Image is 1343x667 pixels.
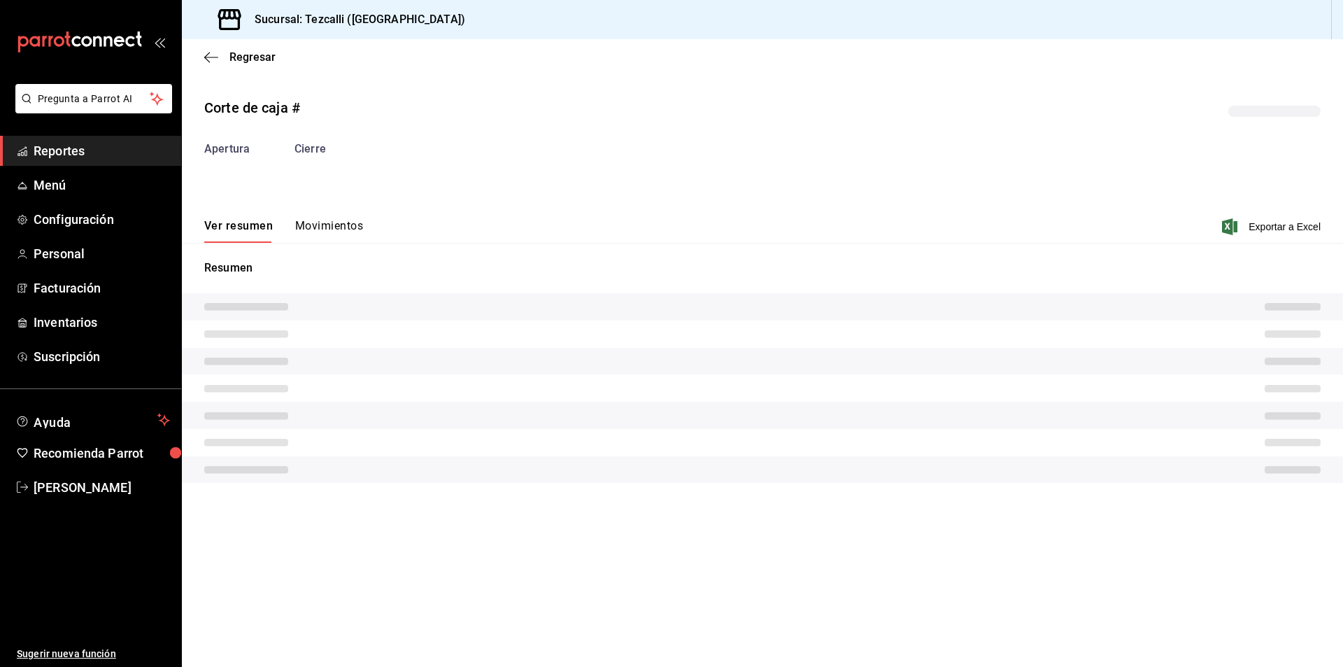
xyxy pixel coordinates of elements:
[204,219,273,243] button: Ver resumen
[1225,218,1321,235] button: Exportar a Excel
[38,92,150,106] span: Pregunta a Parrot AI
[294,141,326,157] div: Cierre
[10,101,172,116] a: Pregunta a Parrot AI
[15,84,172,113] button: Pregunta a Parrot AI
[34,444,170,463] span: Recomienda Parrot
[34,347,170,366] span: Suscripción
[295,219,363,243] button: Movimientos
[34,244,170,263] span: Personal
[17,647,170,661] span: Sugerir nueva función
[34,313,170,332] span: Inventarios
[243,11,465,28] h3: Sucursal: Tezcalli ([GEOGRAPHIC_DATA])
[34,412,152,428] span: Ayuda
[204,141,250,157] div: Apertura
[34,141,170,160] span: Reportes
[229,50,276,64] span: Regresar
[34,478,170,497] span: [PERSON_NAME]
[204,50,276,64] button: Regresar
[34,176,170,195] span: Menú
[34,279,170,297] span: Facturación
[204,260,1321,276] p: Resumen
[204,97,300,118] div: Corte de caja #
[34,210,170,229] span: Configuración
[154,36,165,48] button: open_drawer_menu
[204,219,363,243] div: navigation tabs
